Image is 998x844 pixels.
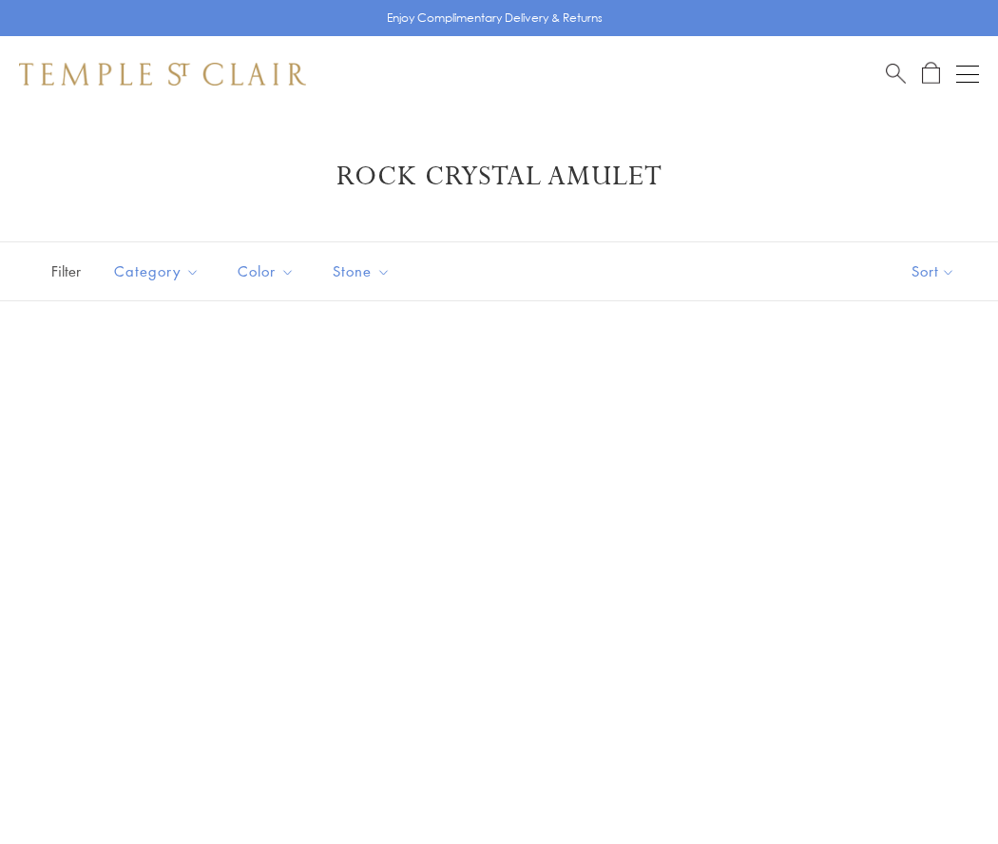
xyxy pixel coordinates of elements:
[228,259,309,283] span: Color
[323,259,405,283] span: Stone
[869,242,998,300] button: Show sort by
[956,63,979,86] button: Open navigation
[223,250,309,293] button: Color
[48,160,950,194] h1: Rock Crystal Amulet
[922,62,940,86] a: Open Shopping Bag
[886,62,906,86] a: Search
[318,250,405,293] button: Stone
[100,250,214,293] button: Category
[105,259,214,283] span: Category
[19,63,306,86] img: Temple St. Clair
[387,9,603,28] p: Enjoy Complimentary Delivery & Returns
